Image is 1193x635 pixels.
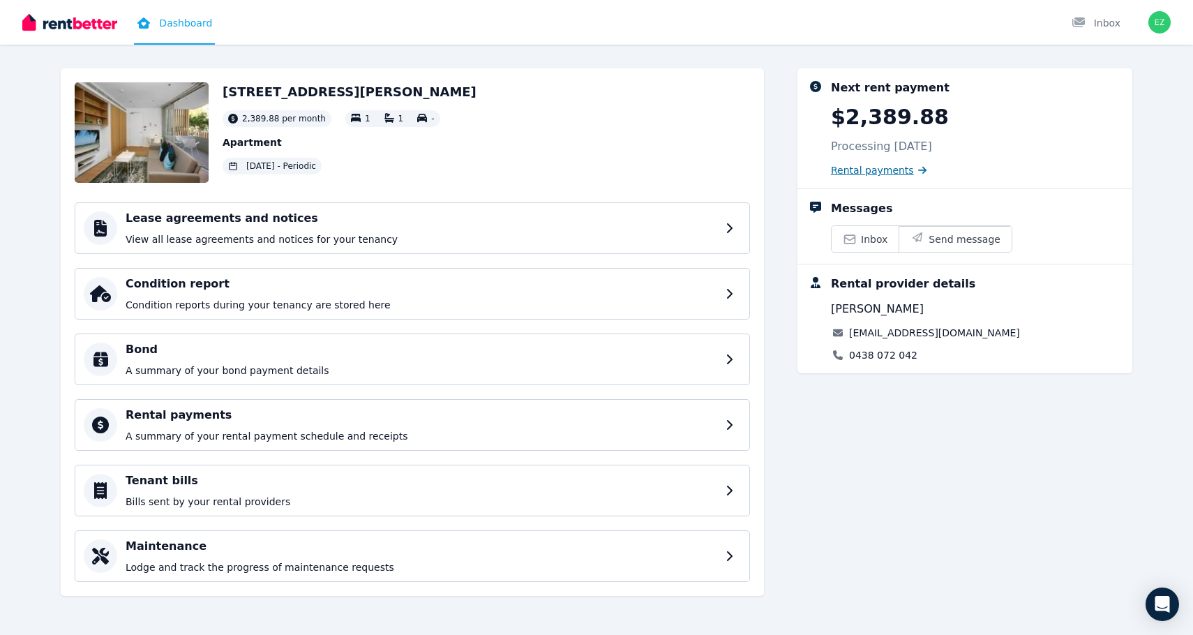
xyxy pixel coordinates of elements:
[126,364,717,378] p: A summary of your bond payment details
[831,200,892,217] div: Messages
[831,301,924,317] span: [PERSON_NAME]
[75,82,209,183] img: Property Url
[431,114,434,124] span: -
[398,114,404,124] span: 1
[126,472,717,489] h4: Tenant bills
[126,298,717,312] p: Condition reports during your tenancy are stored here
[223,82,477,102] h2: [STREET_ADDRESS][PERSON_NAME]
[1148,11,1171,33] img: Ezra Raphael
[831,276,975,292] div: Rental provider details
[126,232,717,246] p: View all lease agreements and notices for your tenancy
[365,114,370,124] span: 1
[126,276,717,292] h4: Condition report
[899,226,1012,252] button: Send message
[126,495,717,509] p: Bills sent by your rental providers
[246,160,316,172] span: [DATE] - Periodic
[831,163,914,177] span: Rental payments
[831,163,926,177] a: Rental payments
[1072,16,1120,30] div: Inbox
[861,232,887,246] span: Inbox
[126,429,717,443] p: A summary of your rental payment schedule and receipts
[929,232,1000,246] span: Send message
[126,341,717,358] h4: Bond
[831,80,950,96] div: Next rent payment
[832,226,899,252] a: Inbox
[242,113,326,124] span: 2,389.88 per month
[126,407,717,424] h4: Rental payments
[126,538,717,555] h4: Maintenance
[1146,588,1179,621] div: Open Intercom Messenger
[849,326,1020,340] a: [EMAIL_ADDRESS][DOMAIN_NAME]
[849,348,917,362] a: 0438 072 042
[831,105,949,130] p: $2,389.88
[126,560,717,574] p: Lodge and track the progress of maintenance requests
[831,138,932,155] p: Processing [DATE]
[22,12,117,33] img: RentBetter
[223,135,477,149] p: Apartment
[126,210,717,227] h4: Lease agreements and notices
